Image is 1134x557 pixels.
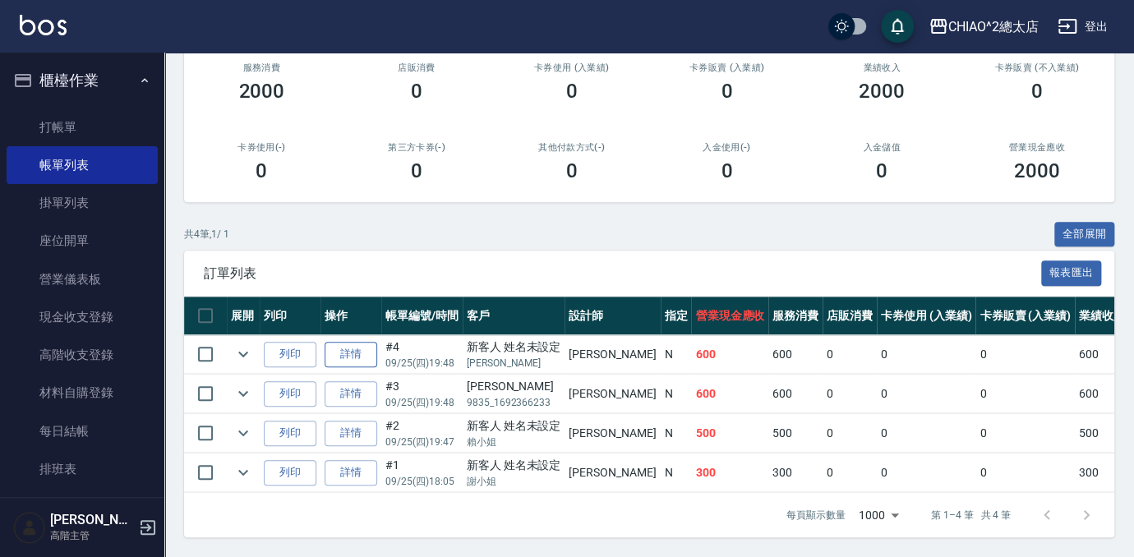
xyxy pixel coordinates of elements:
[877,414,976,453] td: 0
[768,297,823,335] th: 服務消費
[231,342,256,366] button: expand row
[385,474,459,489] p: 09/25 (四) 18:05
[931,508,1011,522] p: 第 1–4 筆 共 4 筆
[514,62,629,73] h2: 卡券使用 (入業績)
[877,297,976,335] th: 卡券使用 (入業績)
[691,297,768,335] th: 營業現金應收
[264,460,316,486] button: 列印
[7,184,158,222] a: 掛單列表
[975,335,1075,374] td: 0
[7,450,158,488] a: 排班表
[184,227,229,242] p: 共 4 筆, 1 / 1
[565,453,660,492] td: [PERSON_NAME]
[669,142,785,153] h2: 入金使用(-)
[231,421,256,445] button: expand row
[979,62,1095,73] h2: 卡券販賣 (不入業績)
[565,375,660,413] td: [PERSON_NAME]
[359,62,475,73] h2: 店販消費
[1075,414,1129,453] td: 500
[691,375,768,413] td: 600
[824,142,940,153] h2: 入金儲值
[975,414,1075,453] td: 0
[467,378,561,395] div: [PERSON_NAME]
[1051,12,1114,42] button: 登出
[566,159,578,182] h3: 0
[325,342,377,367] a: 詳情
[204,265,1041,282] span: 訂單列表
[1041,260,1102,286] button: 報表匯出
[565,414,660,453] td: [PERSON_NAME]
[1075,375,1129,413] td: 600
[979,142,1095,153] h2: 營業現金應收
[1075,335,1129,374] td: 600
[1075,453,1129,492] td: 300
[661,297,692,335] th: 指定
[411,80,422,103] h3: 0
[876,159,887,182] h3: 0
[661,375,692,413] td: N
[768,414,823,453] td: 500
[7,222,158,260] a: 座位開單
[264,342,316,367] button: 列印
[264,421,316,446] button: 列印
[467,338,561,356] div: 新客人 姓名未設定
[320,297,381,335] th: 操作
[7,59,158,102] button: 櫃檯作業
[467,474,561,489] p: 謝小姐
[975,297,1075,335] th: 卡券販賣 (入業績)
[381,297,463,335] th: 帳單編號/時間
[204,142,320,153] h2: 卡券使用(-)
[7,260,158,298] a: 營業儀表板
[1054,222,1115,247] button: 全部展開
[823,414,877,453] td: 0
[881,10,914,43] button: save
[721,80,732,103] h3: 0
[669,62,785,73] h2: 卡券販賣 (入業績)
[877,453,976,492] td: 0
[325,381,377,407] a: 詳情
[463,297,565,335] th: 客戶
[823,335,877,374] td: 0
[1031,80,1043,103] h3: 0
[467,417,561,435] div: 新客人 姓名未設定
[467,356,561,371] p: [PERSON_NAME]
[721,159,732,182] h3: 0
[238,80,284,103] h3: 2000
[859,80,905,103] h3: 2000
[7,488,158,526] a: 現場電腦打卡
[824,62,940,73] h2: 業績收入
[467,435,561,449] p: 賴小姐
[565,297,660,335] th: 設計師
[877,375,976,413] td: 0
[385,356,459,371] p: 09/25 (四) 19:48
[691,414,768,453] td: 500
[385,435,459,449] p: 09/25 (四) 19:47
[325,421,377,446] a: 詳情
[922,10,1045,44] button: CHIAO^2總太店
[661,453,692,492] td: N
[13,511,46,544] img: Person
[260,297,320,335] th: 列印
[768,375,823,413] td: 600
[823,453,877,492] td: 0
[691,335,768,374] td: 600
[975,453,1075,492] td: 0
[359,142,475,153] h2: 第三方卡券(-)
[467,457,561,474] div: 新客人 姓名未設定
[852,493,905,537] div: 1000
[7,108,158,146] a: 打帳單
[381,375,463,413] td: #3
[256,159,267,182] h3: 0
[411,159,422,182] h3: 0
[975,375,1075,413] td: 0
[7,336,158,374] a: 高階收支登錄
[204,62,320,73] h3: 服務消費
[7,146,158,184] a: 帳單列表
[7,298,158,336] a: 現金收支登錄
[50,512,134,528] h5: [PERSON_NAME]
[1041,265,1102,280] a: 報表匯出
[768,335,823,374] td: 600
[231,460,256,485] button: expand row
[467,395,561,410] p: 9835_1692366233
[566,80,578,103] h3: 0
